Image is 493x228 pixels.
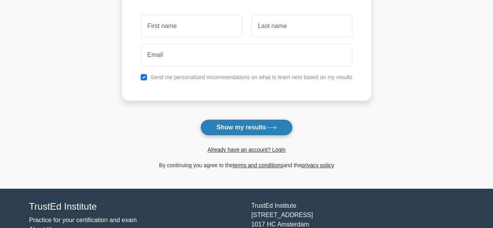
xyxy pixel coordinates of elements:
a: terms and conditions [233,162,283,168]
label: Send me personalized recommendations on what to learn next based on my results [150,74,352,80]
a: privacy policy [301,162,334,168]
div: By continuing you agree to the and the [117,161,376,170]
a: Already have an account? Login [207,147,285,153]
input: Email [141,44,352,66]
h4: TrustEd Institute [29,201,242,212]
a: Practice for your certification and exam [29,217,137,223]
input: Last name [251,15,352,37]
input: First name [141,15,242,37]
button: Show my results [200,119,292,136]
